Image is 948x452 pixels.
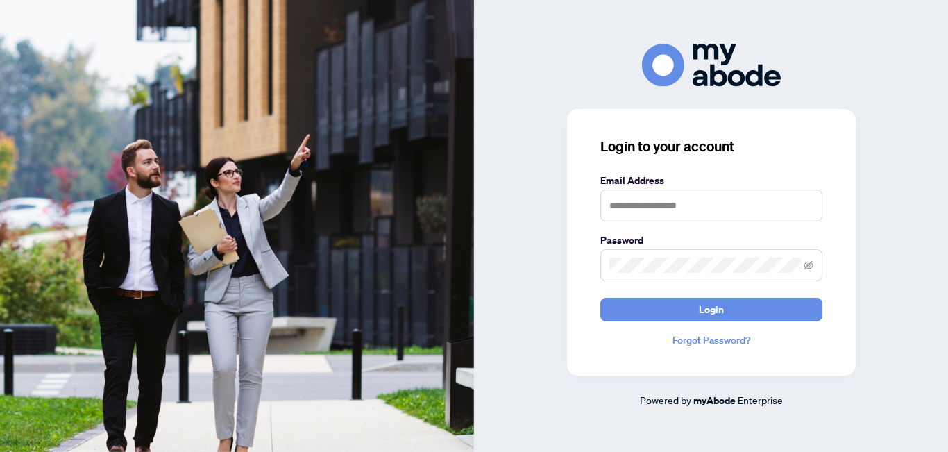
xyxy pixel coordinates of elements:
h3: Login to your account [600,137,822,156]
label: Email Address [600,173,822,188]
span: Login [699,299,724,321]
a: Forgot Password? [600,333,822,348]
span: Powered by [640,394,691,406]
button: Login [600,298,822,321]
img: ma-logo [642,44,781,86]
span: Enterprise [738,394,783,406]
label: Password [600,233,822,248]
a: myAbode [693,393,736,408]
span: eye-invisible [804,260,813,270]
